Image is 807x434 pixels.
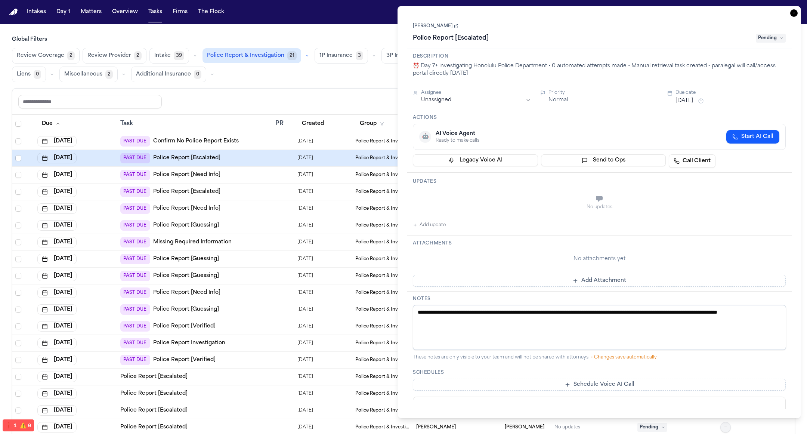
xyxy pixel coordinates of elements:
button: Review Coverage2 [12,48,80,64]
span: • Changes save automatically [591,355,657,360]
button: Additional Insurance0 [131,67,206,82]
span: Pending [756,34,786,43]
button: Intakes [24,5,49,19]
div: No updates [413,204,786,210]
button: Police Report & Investigation21 [202,48,301,63]
span: 21 [287,51,297,60]
button: Send to Ops [541,154,666,166]
a: Home [9,9,18,16]
img: Finch Logo [9,9,18,16]
button: Start AI Call [726,130,779,144]
span: 2 [134,51,142,60]
span: 🤖 [422,133,429,141]
a: Call Client [669,154,715,168]
button: Legacy Voice AI [413,154,538,166]
span: 0 [34,70,41,79]
div: These notes are only visible to your team and will not be shared with attorneys. [413,354,786,360]
h3: Description [413,53,786,59]
a: [PERSON_NAME] [413,23,458,29]
button: Review Provider2 [83,48,146,64]
button: Matters [78,5,105,19]
button: The Flock [195,5,227,19]
div: Priority [548,90,659,96]
span: 3 [356,51,363,60]
h3: Schedules [413,370,786,376]
button: Normal [548,96,568,104]
button: 1P Insurance3 [315,48,368,64]
button: Intake39 [149,48,189,64]
button: Schedule Voice AI Call [413,379,786,391]
h3: Updates [413,179,786,185]
span: 2 [67,51,75,60]
span: Miscellaneous [64,71,102,78]
button: Overview [109,5,141,19]
span: 39 [174,51,184,60]
h3: Global Filters [12,36,795,43]
h1: Police Report [Escalated] [410,32,492,44]
p: ⏰ Day 7+ investigating Honolulu Police Department • 0 automated attempts made • Manual retrieval ... [413,62,786,77]
button: 3P Insurance0 [381,48,436,64]
span: Review Coverage [17,52,64,59]
span: Start AI Call [741,133,773,141]
div: No attachments yet [413,255,786,263]
span: Liens [17,71,31,78]
button: Liens0 [12,67,46,82]
button: [DATE] [675,97,693,105]
button: Add update [413,221,446,230]
span: Police Report & Investigation [207,52,284,59]
div: Due date [675,90,786,96]
div: Ready to make calls [436,138,479,144]
span: 2 [105,70,113,79]
button: Snooze task [696,96,705,105]
h3: Attachments [413,240,786,246]
span: 3P Insurance [386,52,421,59]
button: Add Attachment [413,275,786,287]
span: Review Provider [87,52,131,59]
div: Assignee [421,90,531,96]
h3: Notes [413,296,786,302]
span: Intake [154,52,171,59]
span: 0 [194,70,201,79]
button: Day 1 [53,5,73,19]
span: Additional Insurance [136,71,191,78]
button: Miscellaneous2 [59,67,118,82]
button: Firms [170,5,191,19]
h3: Actions [413,115,786,121]
span: 1P Insurance [319,52,353,59]
div: AI Voice Agent [436,130,479,138]
button: Tasks [145,5,165,19]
